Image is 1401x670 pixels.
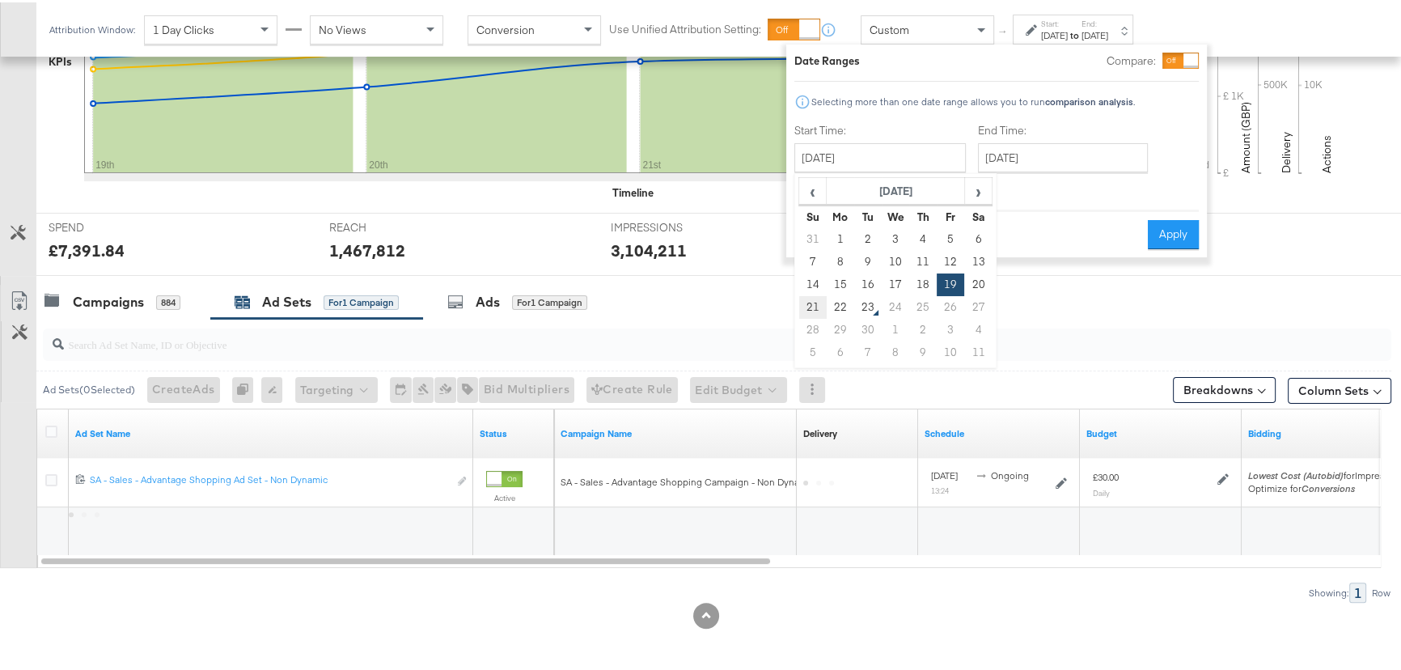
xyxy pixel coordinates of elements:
[153,20,214,35] span: 1 Day Clicks
[978,121,1154,136] label: End Time:
[799,294,827,316] td: 21
[73,290,144,309] div: Campaigns
[561,425,790,438] a: Your campaign name.
[882,339,909,362] td: 8
[1279,129,1293,171] text: Delivery
[1248,467,1344,479] em: Lowest Cost (Autobid)
[882,271,909,294] td: 17
[811,94,1136,105] div: Selecting more than one date range allows you to run .
[827,176,965,203] th: [DATE]
[1148,218,1199,247] button: Apply
[909,203,937,226] th: Th
[611,218,732,233] span: IMPRESSIONS
[609,19,761,35] label: Use Unified Attribution Setting:
[803,425,837,438] div: Delivery
[512,293,587,307] div: for 1 Campaign
[964,316,992,339] td: 4
[937,271,964,294] td: 19
[966,176,991,201] span: ›
[486,490,523,501] label: Active
[329,236,405,260] div: 1,467,812
[1081,16,1108,27] label: End:
[49,22,136,33] div: Attribution Window:
[799,203,827,226] th: Su
[937,226,964,248] td: 5
[49,236,125,260] div: £7,391.84
[329,218,451,233] span: REACH
[90,471,448,488] a: SA - Sales - Advantage Shopping Ad Set - Non Dynamic
[882,226,909,248] td: 3
[156,293,180,307] div: 884
[882,294,909,316] td: 24
[1081,27,1108,40] div: [DATE]
[854,316,882,339] td: 30
[561,473,815,486] span: SA - Sales - Advantage Shopping Campaign - Non Dynamic
[799,271,827,294] td: 14
[909,226,937,248] td: 4
[1068,27,1081,39] strong: to
[43,380,135,395] div: Ad Sets ( 0 Selected)
[882,248,909,271] td: 10
[854,248,882,271] td: 9
[1319,133,1334,171] text: Actions
[854,339,882,362] td: 7
[1093,486,1110,495] sub: Daily
[476,290,500,309] div: Ads
[909,271,937,294] td: 18
[1248,425,1397,438] a: Shows your bid and optimisation settings for this Ad Set.
[1093,469,1119,481] div: £30.00
[319,20,366,35] span: No Views
[827,248,854,271] td: 8
[1107,51,1156,66] label: Compare:
[827,316,854,339] td: 29
[937,316,964,339] td: 3
[1302,480,1355,492] em: Conversions
[794,121,966,136] label: Start Time:
[937,248,964,271] td: 12
[964,226,992,248] td: 6
[1041,27,1068,40] div: [DATE]
[800,176,825,201] span: ‹
[931,467,958,479] span: [DATE]
[612,183,654,198] div: Timeline
[799,248,827,271] td: 7
[90,471,448,484] div: SA - Sales - Advantage Shopping Ad Set - Non Dynamic
[1308,585,1349,596] div: Showing:
[1173,375,1276,401] button: Breakdowns
[1238,100,1253,171] text: Amount (GBP)
[232,375,261,401] div: 0
[324,293,399,307] div: for 1 Campaign
[937,203,964,226] th: Fr
[909,248,937,271] td: 11
[262,290,311,309] div: Ad Sets
[964,271,992,294] td: 20
[1349,580,1366,600] div: 1
[964,294,992,316] td: 27
[476,20,535,35] span: Conversion
[799,339,827,362] td: 5
[1371,585,1391,596] div: Row
[1041,16,1068,27] label: Start:
[882,203,909,226] th: We
[937,294,964,316] td: 26
[794,51,860,66] div: Date Ranges
[854,203,882,226] th: Tu
[1288,375,1391,401] button: Column Sets
[854,294,882,316] td: 23
[991,467,1029,479] span: ongoing
[49,52,72,67] div: KPIs
[1086,425,1235,438] a: Shows the current budget of Ad Set.
[909,339,937,362] td: 9
[870,20,909,35] span: Custom
[882,316,909,339] td: 1
[827,271,854,294] td: 15
[611,236,687,260] div: 3,104,211
[75,425,467,438] a: Your Ad Set name.
[909,294,937,316] td: 25
[799,316,827,339] td: 28
[996,28,1011,33] span: ↑
[937,339,964,362] td: 10
[964,248,992,271] td: 13
[803,425,837,438] a: Reflects the ability of your Ad Set to achieve delivery based on ad states, schedule and budget.
[854,271,882,294] td: 16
